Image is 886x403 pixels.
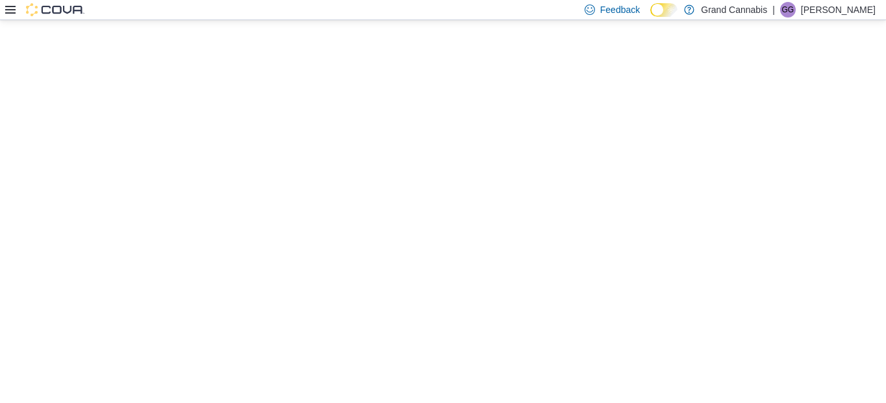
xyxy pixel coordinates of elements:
p: Grand Cannabis [701,2,767,18]
div: Greg Gaudreau [780,2,796,18]
span: GG [782,2,794,18]
img: Cova [26,3,84,16]
p: [PERSON_NAME] [801,2,876,18]
span: Feedback [600,3,640,16]
input: Dark Mode [650,3,677,17]
span: Dark Mode [650,17,651,18]
p: | [772,2,775,18]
